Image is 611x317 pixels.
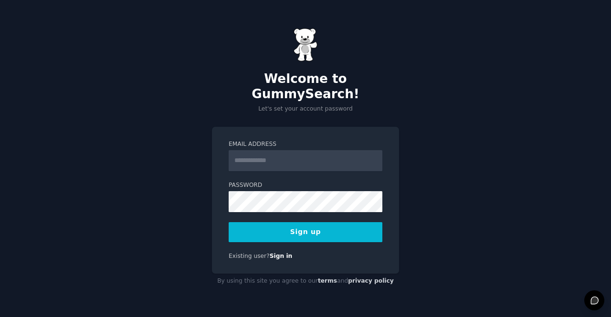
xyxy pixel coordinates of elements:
[212,105,399,113] p: Let's set your account password
[229,253,270,259] span: Existing user?
[212,274,399,289] div: By using this site you agree to our and
[348,277,394,284] a: privacy policy
[270,253,293,259] a: Sign in
[212,72,399,102] h2: Welcome to GummySearch!
[318,277,337,284] a: terms
[229,140,382,149] label: Email Address
[229,181,382,190] label: Password
[229,222,382,242] button: Sign up
[294,28,317,61] img: Gummy Bear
